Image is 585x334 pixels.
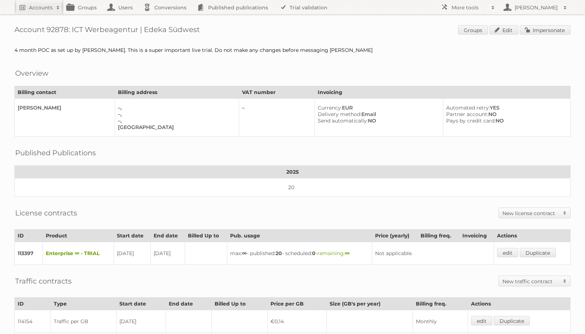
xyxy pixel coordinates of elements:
[318,104,437,111] div: EUR
[499,208,570,218] a: New license contract
[18,104,109,111] div: [PERSON_NAME]
[458,25,488,35] a: Groups
[151,230,185,242] th: End date
[317,250,349,257] span: remaining:
[227,242,372,265] td: max: - published: - scheduled: -
[318,117,437,124] div: NO
[268,298,327,310] th: Price per GB
[50,310,116,333] td: Traffic per GB
[15,242,43,265] td: 113397
[15,147,96,158] h2: Published Publications
[114,242,151,265] td: [DATE]
[413,310,468,333] td: Monthly
[315,86,571,99] th: Invoicing
[268,310,327,333] td: €0,14
[118,104,233,111] div: –,
[151,242,185,265] td: [DATE]
[318,111,437,117] div: Email
[499,276,570,286] a: New traffic contract
[115,86,239,99] th: Billing address
[118,124,233,130] div: [GEOGRAPHIC_DATA]
[15,208,77,218] h2: License contracts
[29,4,53,11] h2: Accounts
[345,250,349,257] strong: ∞
[494,230,570,242] th: Actions
[446,104,564,111] div: YES
[372,230,418,242] th: Price (yearly)
[497,248,518,257] a: edit
[446,104,490,111] span: Automated retry:
[15,298,51,310] th: ID
[559,208,570,218] span: Toggle
[185,230,227,242] th: Billed Up to
[452,4,488,11] h2: More tools
[520,25,571,35] a: Impersonate
[413,298,468,310] th: Billing freq.
[15,166,571,178] th: 2025
[14,47,571,53] div: 4 month POC as set up by [PERSON_NAME]. This is a super important live trial. Do not make any cha...
[15,276,72,286] h2: Traffic contracts
[489,25,518,35] a: Edit
[239,86,315,99] th: VAT number
[312,250,316,257] strong: 0
[43,230,114,242] th: Product
[50,298,116,310] th: Type
[318,104,342,111] span: Currency:
[318,111,361,117] span: Delivery method:
[372,242,494,265] td: Not applicable.
[114,230,151,242] th: Start date
[15,178,571,197] td: 20
[502,278,559,285] h2: New traffic contract
[15,310,51,333] td: 114154
[446,117,496,124] span: Pays by credit card:
[166,298,212,310] th: End date
[239,99,315,137] td: –
[118,111,233,117] div: –,
[418,230,459,242] th: Billing freq.
[494,316,530,325] a: Duplicate
[446,111,564,117] div: NO
[116,298,166,310] th: Start date
[446,111,488,117] span: Partner account:
[15,230,43,242] th: ID
[468,298,571,310] th: Actions
[43,242,114,265] td: Enterprise ∞ - TRIAL
[459,230,494,242] th: Invoicing
[15,68,48,79] h2: Overview
[471,316,492,325] a: edit
[116,310,166,333] td: [DATE]
[513,4,560,11] h2: [PERSON_NAME]
[327,298,413,310] th: Size (GB's per year)
[276,250,282,257] strong: 20
[15,86,115,99] th: Billing contact
[446,117,564,124] div: NO
[242,250,247,257] strong: ∞
[227,230,372,242] th: Pub. usage
[502,210,559,217] h2: New license contract
[118,117,233,124] div: –,
[559,276,570,286] span: Toggle
[14,25,571,36] h1: Account 92878: ICT Werbeagentur | Edeka Südwest
[211,298,267,310] th: Billed Up to
[318,117,368,124] span: Send automatically:
[520,248,556,257] a: Duplicate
